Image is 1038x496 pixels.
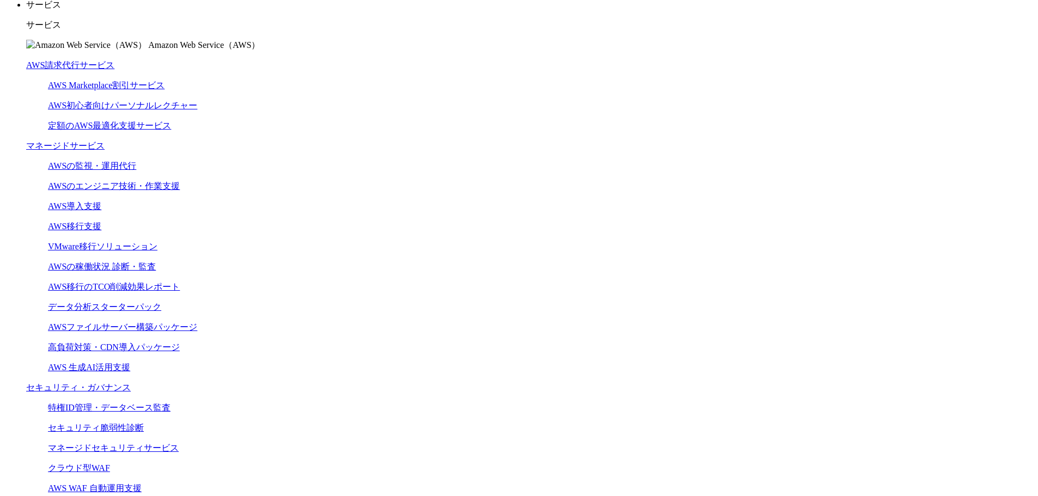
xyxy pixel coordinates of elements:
a: セキュリティ・ガバナンス [26,383,131,392]
p: サービス [26,20,1034,31]
a: AWS Marketplace割引サービス [48,81,165,90]
img: Amazon Web Service（AWS） [26,40,147,51]
a: AWS請求代行サービス [26,60,114,70]
a: VMware移行ソリューション [48,242,157,251]
a: AWS WAF 自動運用支援 [48,483,142,493]
a: マネージドサービス [26,141,105,150]
a: 高負荷対策・CDN導入パッケージ [48,342,180,352]
a: AWSの稼働状況 診断・監査 [48,262,156,271]
a: AWS導入支援 [48,201,101,211]
a: データ分析スターターパック [48,302,161,311]
a: セキュリティ脆弱性診断 [48,423,144,432]
a: AWS初心者向けパーソナルレクチャー [48,101,197,110]
a: クラウド型WAF [48,463,110,473]
a: AWS移行のTCO削減効果レポート [48,282,180,291]
a: AWSのエンジニア技術・作業支援 [48,181,180,191]
span: Amazon Web Service（AWS） [148,40,260,50]
a: AWSファイルサーバー構築パッケージ [48,322,197,332]
a: 定額のAWS最適化支援サービス [48,121,171,130]
a: マネージドセキュリティサービス [48,443,179,452]
a: AWSの監視・運用代行 [48,161,136,170]
a: AWS移行支援 [48,222,101,231]
a: AWS 生成AI活用支援 [48,363,130,372]
a: 特権ID管理・データベース監査 [48,403,171,412]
